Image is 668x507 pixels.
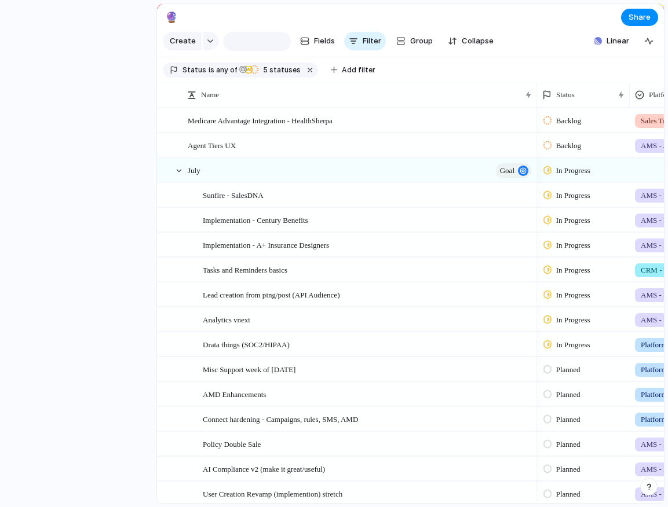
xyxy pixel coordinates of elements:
span: Analytics vnext [203,313,250,326]
span: AI Compliance v2 (make it great/useful) [203,462,325,475]
span: Fields [314,35,335,47]
span: In Progress [556,190,590,201]
span: In Progress [556,215,590,226]
span: In Progress [556,165,590,177]
button: Create [163,32,202,50]
button: Group [390,32,439,50]
button: Share [621,9,658,26]
span: In Progress [556,240,590,251]
button: Filter [344,32,386,50]
button: 5 statuses [238,64,303,76]
span: Planned [556,464,581,475]
button: Collapse [443,32,498,50]
span: AMD Enhancements [203,387,266,401]
button: 🔮 [162,8,181,27]
span: Connect hardening - Campaigns, rules, SMS, AMD [203,412,358,425]
span: Planned [556,488,581,500]
span: Agent Tiers UX [188,138,236,152]
span: Backlog [556,140,581,152]
button: Add filter [324,62,382,78]
span: statuses [260,65,301,75]
span: Planned [556,389,581,401]
span: User Creation Revamp (implemention) stretch [203,487,342,500]
div: 🔮 [165,9,178,25]
span: In Progress [556,264,590,276]
span: 5 [260,65,269,74]
span: In Progress [556,289,590,301]
span: Add filter [342,65,375,75]
span: Create [170,35,196,47]
span: Policy Double Sale [203,437,261,450]
span: Medicare Advantage Integration - HealthSherpa [188,113,333,127]
span: Planned [556,439,581,450]
span: Group [410,35,433,47]
span: Collapse [462,35,494,47]
span: Implementation - Century Benefits [203,213,308,226]
button: goal [496,163,531,178]
span: Filter [363,35,381,47]
button: isany of [206,64,239,76]
span: Planned [556,364,581,376]
span: Tasks and Reminders basics [203,263,287,276]
span: Misc Support week of [DATE] [203,362,295,376]
button: Linear [589,32,634,50]
span: July [188,163,200,177]
span: Lead creation from ping/post (API Audience) [203,288,340,301]
span: Share [629,12,651,23]
span: goal [500,163,514,179]
span: Planned [556,414,581,425]
span: is [209,65,214,75]
span: Drata things (SOC2/HIPAA) [203,337,290,351]
span: Backlog [556,115,581,127]
span: In Progress [556,314,590,326]
span: Status [556,89,575,101]
span: any of [214,65,237,75]
span: Status [182,65,206,75]
span: Implementation - A+ Insurance Designers [203,238,329,251]
span: In Progress [556,339,590,351]
span: Linear [607,35,629,47]
button: Fields [295,32,340,50]
span: Name [201,89,219,101]
span: Sunfire - SalesDNA [203,188,264,201]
